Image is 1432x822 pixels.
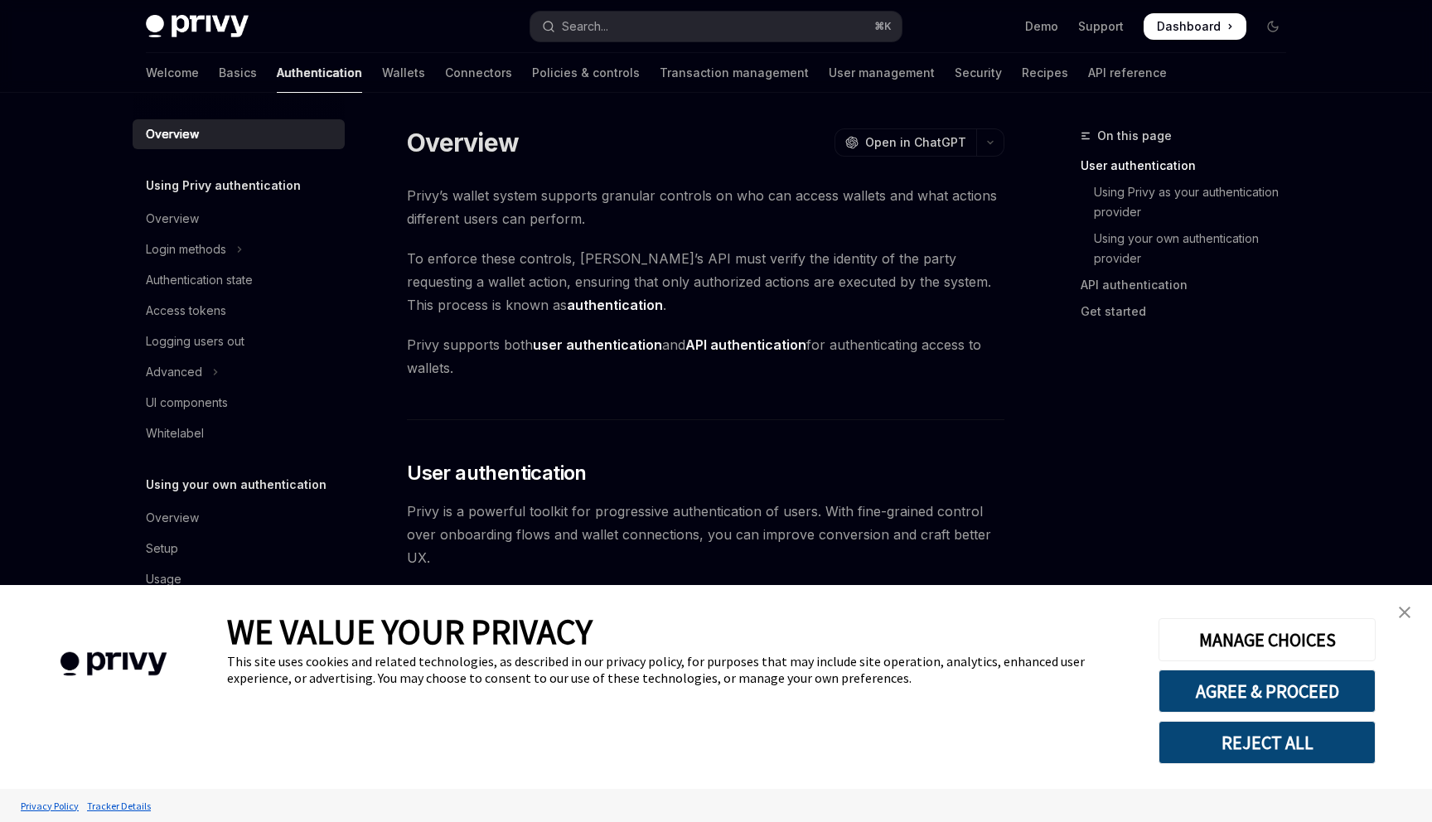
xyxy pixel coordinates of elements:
[567,297,663,313] strong: authentication
[219,53,257,93] a: Basics
[133,265,345,295] a: Authentication state
[146,508,199,528] div: Overview
[146,362,202,382] div: Advanced
[1157,18,1221,35] span: Dashboard
[1081,179,1299,225] a: Using Privy as your authentication provider
[955,53,1002,93] a: Security
[532,53,640,93] a: Policies & controls
[1388,596,1421,629] a: close banner
[146,176,301,196] h5: Using Privy authentication
[146,393,228,413] div: UI components
[407,333,1004,380] span: Privy supports both and for authenticating access to wallets.
[1081,225,1299,272] a: Using your own authentication provider
[146,423,204,443] div: Whitelabel
[1081,272,1299,298] a: API authentication
[1260,13,1286,40] button: Toggle dark mode
[133,534,345,563] a: Setup
[382,53,425,93] a: Wallets
[1159,618,1376,661] button: MANAGE CHOICES
[407,460,587,486] span: User authentication
[407,128,519,157] h1: Overview
[133,326,345,356] a: Logging users out
[133,235,345,264] button: Toggle Login methods section
[83,791,155,820] a: Tracker Details
[17,791,83,820] a: Privacy Policy
[1399,607,1410,618] img: close banner
[133,388,345,418] a: UI components
[1078,18,1124,35] a: Support
[146,239,226,259] div: Login methods
[133,119,345,149] a: Overview
[835,128,976,157] button: Open in ChatGPT
[133,296,345,326] a: Access tokens
[133,357,345,387] button: Toggle Advanced section
[146,331,244,351] div: Logging users out
[146,569,181,589] div: Usage
[1025,18,1058,35] a: Demo
[146,475,327,495] h5: Using your own authentication
[407,184,1004,230] span: Privy’s wallet system supports granular controls on who can access wallets and what actions diffe...
[1144,13,1246,40] a: Dashboard
[146,539,178,558] div: Setup
[1081,152,1299,179] a: User authentication
[1081,298,1299,325] a: Get started
[865,134,966,151] span: Open in ChatGPT
[407,500,1004,569] span: Privy is a powerful toolkit for progressive authentication of users. With fine-grained control ov...
[25,628,202,700] img: company logo
[407,247,1004,317] span: To enforce these controls, [PERSON_NAME]’s API must verify the identity of the party requesting a...
[1088,53,1167,93] a: API reference
[1159,721,1376,764] button: REJECT ALL
[146,53,199,93] a: Welcome
[1159,670,1376,713] button: AGREE & PROCEED
[685,336,806,353] strong: API authentication
[133,418,345,448] a: Whitelabel
[533,336,662,353] strong: user authentication
[146,124,199,144] div: Overview
[133,204,345,234] a: Overview
[227,653,1134,686] div: This site uses cookies and related technologies, as described in our privacy policy, for purposes...
[530,12,902,41] button: Open search
[146,301,226,321] div: Access tokens
[445,53,512,93] a: Connectors
[874,20,892,33] span: ⌘ K
[1097,126,1172,146] span: On this page
[829,53,935,93] a: User management
[277,53,362,93] a: Authentication
[1022,53,1068,93] a: Recipes
[133,564,345,594] a: Usage
[133,503,345,533] a: Overview
[146,270,253,290] div: Authentication state
[660,53,809,93] a: Transaction management
[146,209,199,229] div: Overview
[562,17,608,36] div: Search...
[227,610,593,653] span: WE VALUE YOUR PRIVACY
[146,15,249,38] img: dark logo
